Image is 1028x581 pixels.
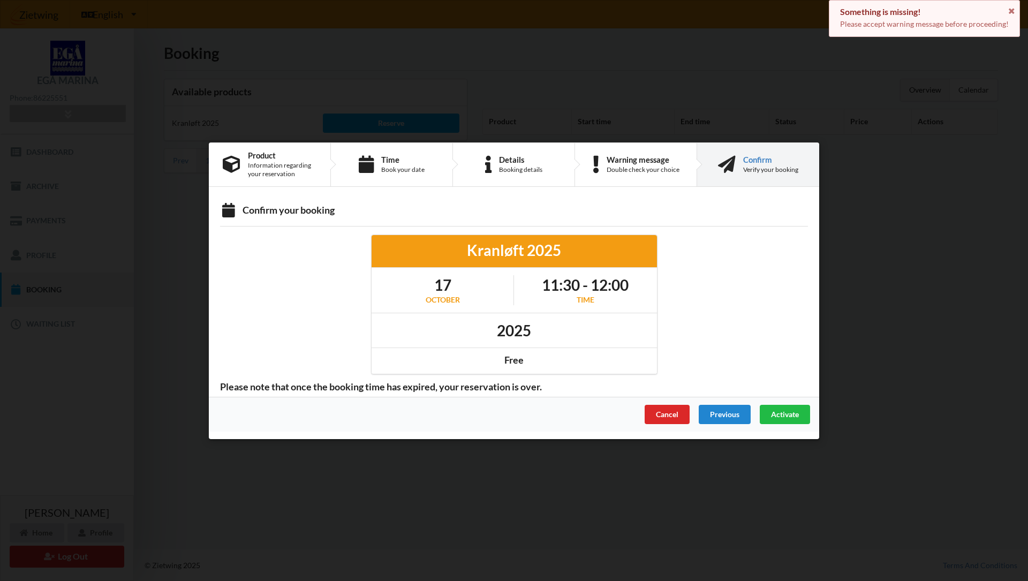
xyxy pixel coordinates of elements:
div: Book your date [381,165,425,173]
div: Booking details [499,165,542,173]
h1: 17 [426,275,460,295]
div: Free [379,354,649,366]
div: Confirm [743,155,798,163]
p: Please accept warning message before proceeding! [840,19,1009,29]
span: Activate [771,409,799,418]
div: Information regarding your reservation [248,161,316,178]
div: Confirm your booking [220,204,808,218]
div: Time [381,155,425,163]
div: Previous [699,404,751,424]
div: Verify your booking [743,165,798,173]
div: Product [248,150,316,159]
div: Time [542,295,629,305]
h1: 2025 [497,320,531,339]
div: Details [499,155,542,163]
div: Double check your choice [607,165,679,173]
div: October [426,295,460,305]
h1: 11:30 - 12:00 [542,275,629,295]
div: Cancel [645,404,690,424]
div: Kranløft 2025 [379,240,649,260]
div: Something is missing! [840,6,1009,17]
div: Warning message [607,155,679,163]
span: Please note that once the booking time has expired, your reservation is over. [213,380,549,393]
